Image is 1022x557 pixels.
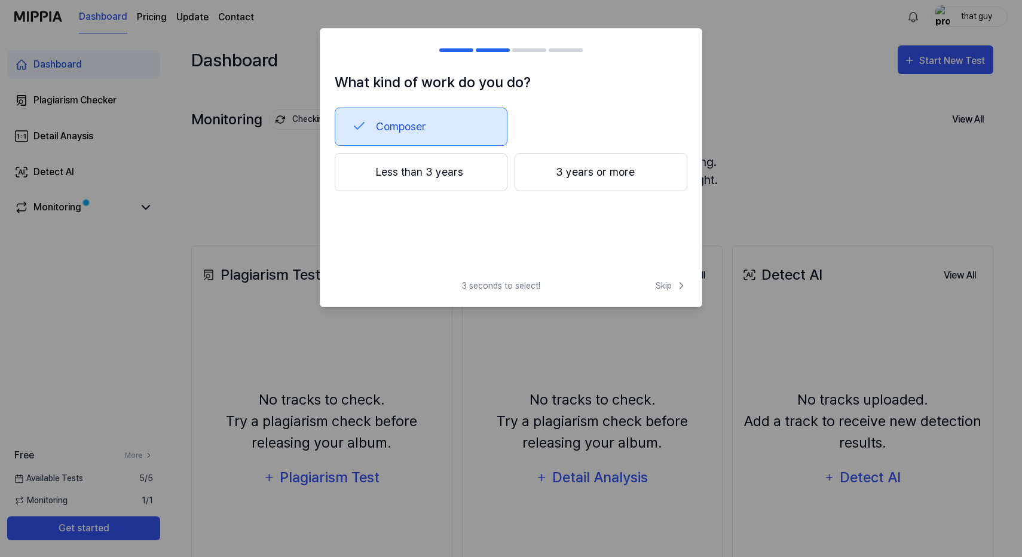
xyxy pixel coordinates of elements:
button: Skip [653,280,687,292]
h1: What kind of work do you do? [335,72,687,93]
button: 3 years or more [515,153,687,191]
button: Less than 3 years [335,153,507,191]
span: Skip [656,280,687,292]
span: 3 seconds to select! [462,280,540,292]
button: Composer [335,108,507,146]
